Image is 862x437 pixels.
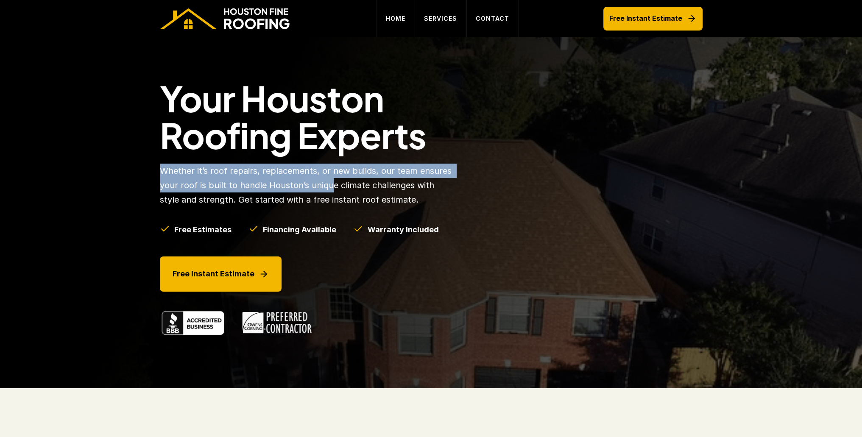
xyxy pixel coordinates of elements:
p: Free Instant Estimate [173,267,254,281]
h5: Financing Available [263,224,336,235]
h1: Your Houston Roofing Experts [160,80,502,153]
p: Free Instant Estimate [609,13,682,24]
p: Whether it’s roof repairs, replacements, or new builds, our team ensures your roof is built to ha... [160,164,454,207]
p: CONTACT [476,14,509,24]
a: Free Instant Estimate [160,256,282,292]
a: Free Instant Estimate [603,7,703,30]
p: HOME [386,14,405,24]
h5: Free Estimates [174,224,232,235]
p: SERVICES [424,14,457,24]
h5: Warranty Included [368,224,439,235]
